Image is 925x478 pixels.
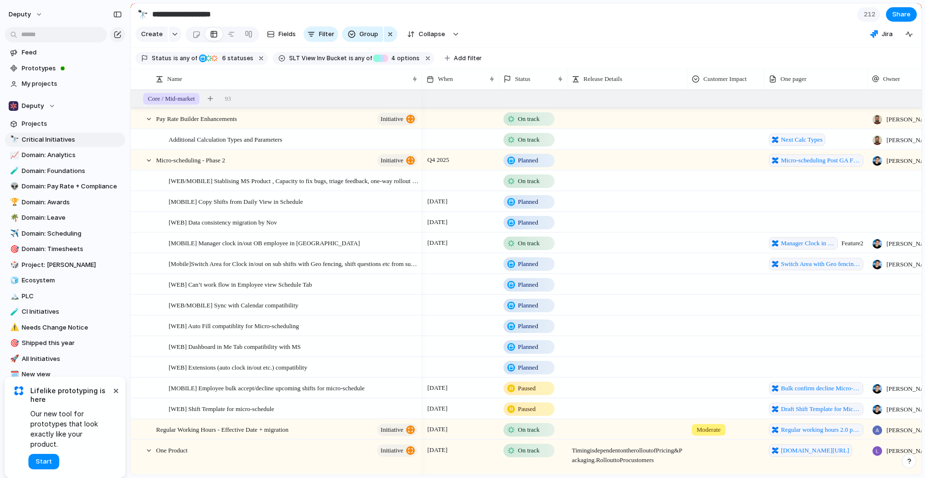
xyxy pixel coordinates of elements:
[22,323,122,332] span: Needs Change Notice
[9,229,18,239] button: ✈️
[169,299,298,310] span: [WEB/MOBILE] Sync with Calendar compatibility
[137,8,148,21] div: 🔭
[401,27,450,42] button: Collapse
[219,54,227,62] span: 6
[518,239,540,248] span: On track
[5,179,125,194] a: 👽Domain: Pay Rate + Compliance
[892,10,911,19] span: Share
[9,213,18,223] button: 🌴
[9,338,18,348] button: 🎯
[169,279,312,290] span: [WEB] Can’t work flow in Employee view Schedule Tab
[883,74,900,84] span: Owner
[377,154,417,167] button: initiative
[156,113,237,124] span: Pay Rate Builder Enhancements
[781,239,835,248] span: Manager Clock in out on behalf of Employee for Micro-Schedule
[169,196,303,207] span: [MOBILE] Copy Shifts from Daily View in Schedule
[22,101,44,111] span: Deputy
[169,361,307,372] span: [WEB] Extensions (auto clock in/out etc.) compatiblity
[780,74,806,84] span: One pager
[5,77,125,91] a: My projects
[438,74,453,84] span: When
[518,363,538,372] span: Planned
[439,52,488,65] button: Add filter
[169,237,360,248] span: [MOBILE] Manager clock in/out OB employee in [GEOGRAPHIC_DATA]
[388,54,397,62] span: 4
[169,341,301,352] span: [WEB] Dashboard in Me Tab compatibility with MS
[769,444,852,457] a: [DOMAIN_NAME][URL]
[152,54,172,63] span: Status
[10,228,17,239] div: ✈️
[10,212,17,224] div: 🌴
[156,154,225,165] span: Micro-scheduling - Phase 2
[173,54,178,63] span: is
[5,133,125,147] a: 🔭Critical Initiatives
[10,306,17,318] div: 🧪
[781,404,860,414] span: Draft Shift Template for Micro-schedule
[381,423,403,437] span: initiative
[22,370,122,379] span: New view
[22,244,122,254] span: Domain: Timesheets
[9,182,18,191] button: 👽
[354,54,372,63] span: any of
[178,54,197,63] span: any of
[5,336,125,350] a: 🎯Shipped this year
[10,165,17,176] div: 🧪
[304,27,338,42] button: Filter
[377,113,417,125] button: initiative
[518,156,538,165] span: Planned
[22,119,122,129] span: Projects
[5,258,125,272] a: 🎲Project: [PERSON_NAME]
[169,403,274,414] span: [WEB] Shift Template for micro-schedule
[36,457,52,466] span: Start
[518,446,540,455] span: On track
[583,74,622,84] span: Release Details
[518,135,540,145] span: On track
[425,382,450,394] span: [DATE]
[781,156,860,165] span: Micro-scheduling Post GA Feature Development List
[5,367,125,382] a: 🗓️New view
[22,229,122,239] span: Domain: Scheduling
[5,305,125,319] a: 🧪CI Initiatives
[5,99,125,113] button: Deputy
[518,321,538,331] span: Planned
[419,29,445,39] span: Collapse
[22,48,122,57] span: Feed
[169,382,365,393] span: [MOBILE] Employee bulk accept/decline upcoming shifts for micro-schedule
[22,198,122,207] span: Domain: Awards
[135,27,168,42] button: Create
[769,154,863,167] a: Micro-scheduling Post GA Feature Development List
[769,424,863,436] a: Regular working hours 2.0 pre-migration improvements
[515,74,530,84] span: Status
[9,323,18,332] button: ⚠️
[10,291,17,302] div: 🏔️
[769,382,863,395] a: Bulk confirm decline Micro-schedule via Mobile
[518,301,538,310] span: Planned
[381,154,403,167] span: initiative
[518,259,538,269] span: Planned
[110,385,121,396] button: Dismiss
[5,273,125,288] a: 🧊Ecosystem
[5,61,125,76] a: Prototypes
[5,164,125,178] a: 🧪Domain: Foundations
[10,197,17,208] div: 🏆
[5,242,125,256] a: 🎯Domain: Timesheets
[5,320,125,335] div: ⚠️Needs Change Notice
[373,53,422,64] button: 4 options
[156,444,187,455] span: One Product
[10,134,17,145] div: 🔭
[518,342,538,352] span: Planned
[425,424,450,435] span: [DATE]
[781,384,860,393] span: Bulk confirm decline Micro-schedule via Mobile
[5,148,125,162] a: 📈Domain: Analytics
[141,29,163,39] span: Create
[10,322,17,333] div: ⚠️
[5,195,125,210] a: 🏆Domain: Awards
